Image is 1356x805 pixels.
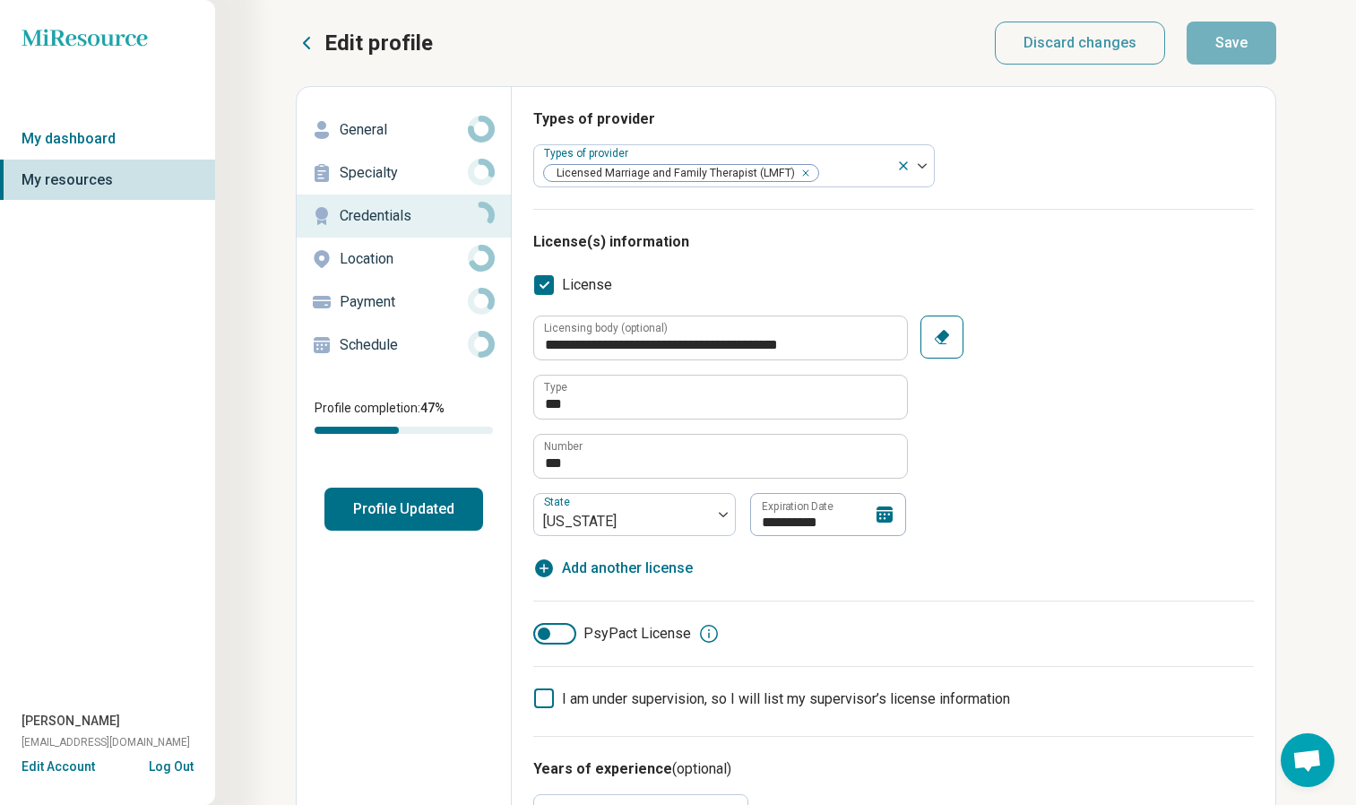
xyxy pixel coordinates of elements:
[340,291,468,313] p: Payment
[544,165,800,182] span: Licensed Marriage and Family Therapist (LMFT)
[1187,22,1276,65] button: Save
[22,757,95,776] button: Edit Account
[297,324,511,367] a: Schedule
[22,712,120,731] span: [PERSON_NAME]
[297,388,511,445] div: Profile completion:
[296,29,433,57] button: Edit profile
[533,758,1254,780] h3: Years of experience
[340,205,468,227] p: Credentials
[562,274,612,296] span: License
[297,238,511,281] a: Location
[297,281,511,324] a: Payment
[544,382,567,393] label: Type
[995,22,1166,65] button: Discard changes
[544,441,583,452] label: Number
[544,496,574,508] label: State
[672,760,731,777] span: (optional)
[340,119,468,141] p: General
[149,757,194,772] button: Log Out
[533,558,693,579] button: Add another license
[420,401,445,415] span: 47 %
[533,623,691,645] label: PsyPact License
[324,488,483,531] button: Profile Updated
[297,108,511,151] a: General
[315,427,493,434] div: Profile completion
[340,248,468,270] p: Location
[544,147,632,160] label: Types of provider
[533,231,1254,253] h3: License(s) information
[297,195,511,238] a: Credentials
[340,334,468,356] p: Schedule
[1281,733,1334,787] div: Open chat
[562,690,1010,707] span: I am under supervision, so I will list my supervisor’s license information
[544,323,668,333] label: Licensing body (optional)
[324,29,433,57] p: Edit profile
[534,376,907,419] input: credential.licenses.0.name
[562,558,693,579] span: Add another license
[533,108,1254,130] h3: Types of provider
[22,734,190,750] span: [EMAIL_ADDRESS][DOMAIN_NAME]
[297,151,511,195] a: Specialty
[340,162,468,184] p: Specialty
